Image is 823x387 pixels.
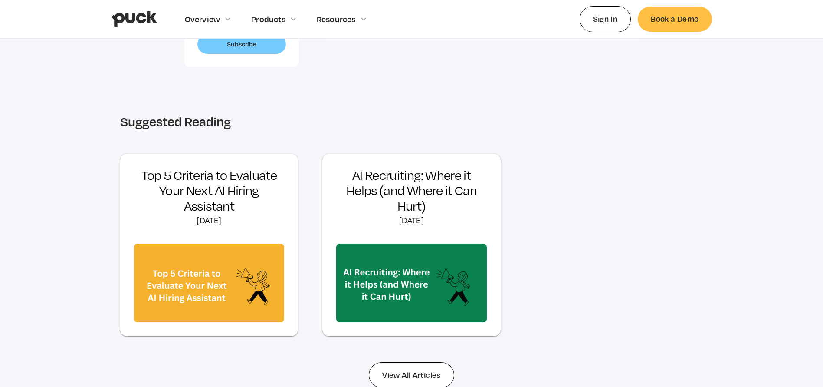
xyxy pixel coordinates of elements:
a: Top 5 Criteria to Evaluate Your Next AI Hiring Assistant[DATE] [120,154,298,336]
h2: Suggested Reading [120,115,703,128]
h3: AI Recruiting: Where it Helps (and Where it Can Hurt) [336,168,487,214]
p: ‍ [325,41,639,53]
div: Overview [185,14,220,24]
div: Resources [317,14,356,24]
a: Sign In [580,6,631,32]
div: [DATE] [336,215,487,225]
div: Products [251,14,285,24]
h3: Top 5 Criteria to Evaluate Your Next AI Hiring Assistant [134,168,285,214]
a: AI Recruiting: Where it Helps (and Where it Can Hurt)[DATE] [322,154,501,336]
input: Subscribe [197,34,286,54]
div: [DATE] [134,215,285,225]
a: Book a Demo [638,7,712,31]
